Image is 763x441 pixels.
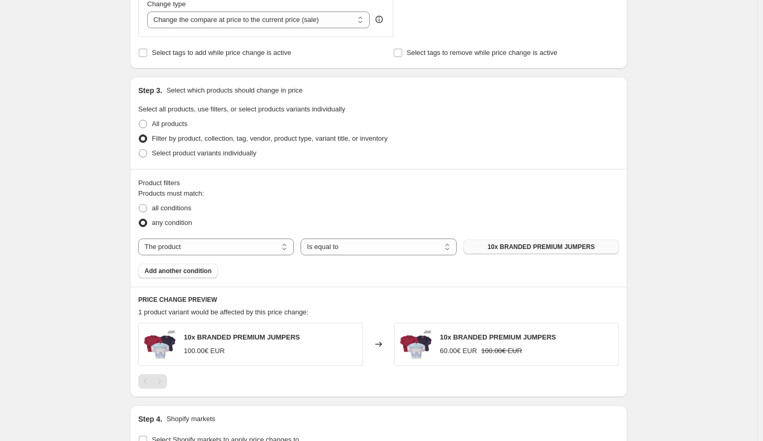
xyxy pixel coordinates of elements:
[152,120,187,128] span: All products
[407,49,558,56] span: Select tags to remove while price change is active
[145,267,212,275] span: Add another condition
[481,347,522,355] span: 100.00€ EUR
[144,329,175,360] img: 10x-branded-premium-jumpers_001e01be_80x.jpg
[138,264,218,278] button: Add another condition
[138,414,162,424] h2: Step 4.
[138,374,167,389] nav: Pagination
[138,105,345,113] span: Select all products, use filters, or select products variants individually
[138,178,619,188] div: Product filters
[374,14,384,25] div: help
[138,308,308,316] span: 1 product variant would be affected by this price change:
[152,219,192,227] span: any condition
[184,333,300,341] span: 10x BRANDED PREMIUM JUMPERS
[488,243,595,251] span: 10x BRANDED PREMIUM JUMPERS
[138,296,619,304] h6: PRICE CHANGE PREVIEW
[152,134,388,142] span: Filter by product, collection, tag, vendor, product type, variant title, or inventory
[152,204,191,212] span: all conditions
[138,85,162,96] h2: Step 3.
[440,333,556,341] span: 10x BRANDED PREMIUM JUMPERS
[167,85,303,96] p: Select which products should change in price
[152,149,256,157] span: Select product variants individually
[167,414,215,424] p: Shopify markets
[184,347,225,355] span: 100.00€ EUR
[463,240,619,254] button: 10x BRANDED PREMIUM JUMPERS
[152,49,291,56] span: Select tags to add while price change is active
[138,189,204,197] span: Products must match:
[440,347,477,355] span: 60.00€ EUR
[400,329,432,360] img: 10x-branded-premium-jumpers_001e01be_80x.jpg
